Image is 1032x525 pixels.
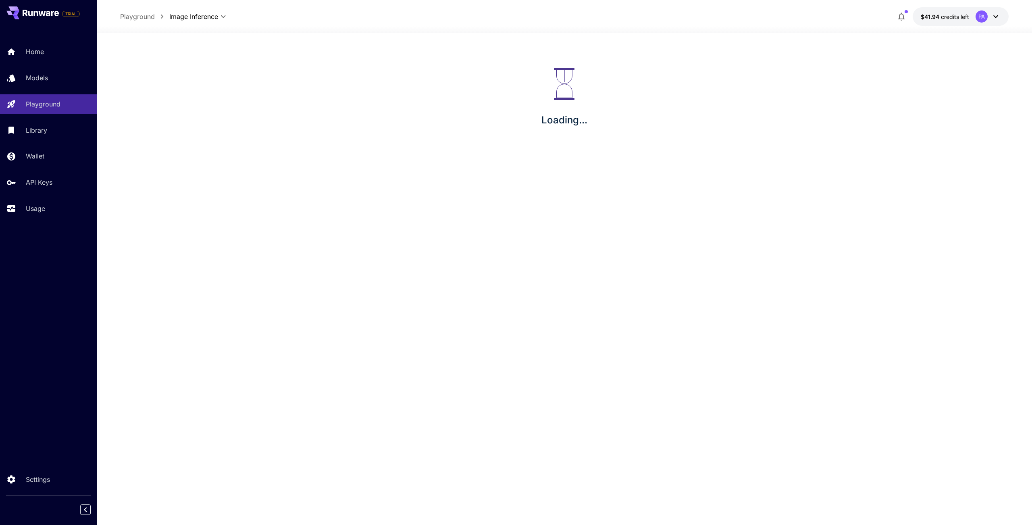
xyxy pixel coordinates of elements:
[86,502,97,517] div: Collapse sidebar
[80,504,91,515] button: Collapse sidebar
[26,151,44,161] p: Wallet
[976,10,988,23] div: PA
[62,9,80,19] span: Add your payment card to enable full platform functionality.
[26,177,52,187] p: API Keys
[26,475,50,484] p: Settings
[26,47,44,56] p: Home
[26,204,45,213] p: Usage
[913,7,1009,26] button: $41.9359PA
[921,13,941,20] span: $41.94
[169,12,218,21] span: Image Inference
[26,99,60,109] p: Playground
[120,12,169,21] nav: breadcrumb
[941,13,969,20] span: credits left
[120,12,155,21] a: Playground
[921,12,969,21] div: $41.9359
[26,73,48,83] p: Models
[541,113,587,127] p: Loading...
[26,125,47,135] p: Library
[62,11,79,17] span: TRIAL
